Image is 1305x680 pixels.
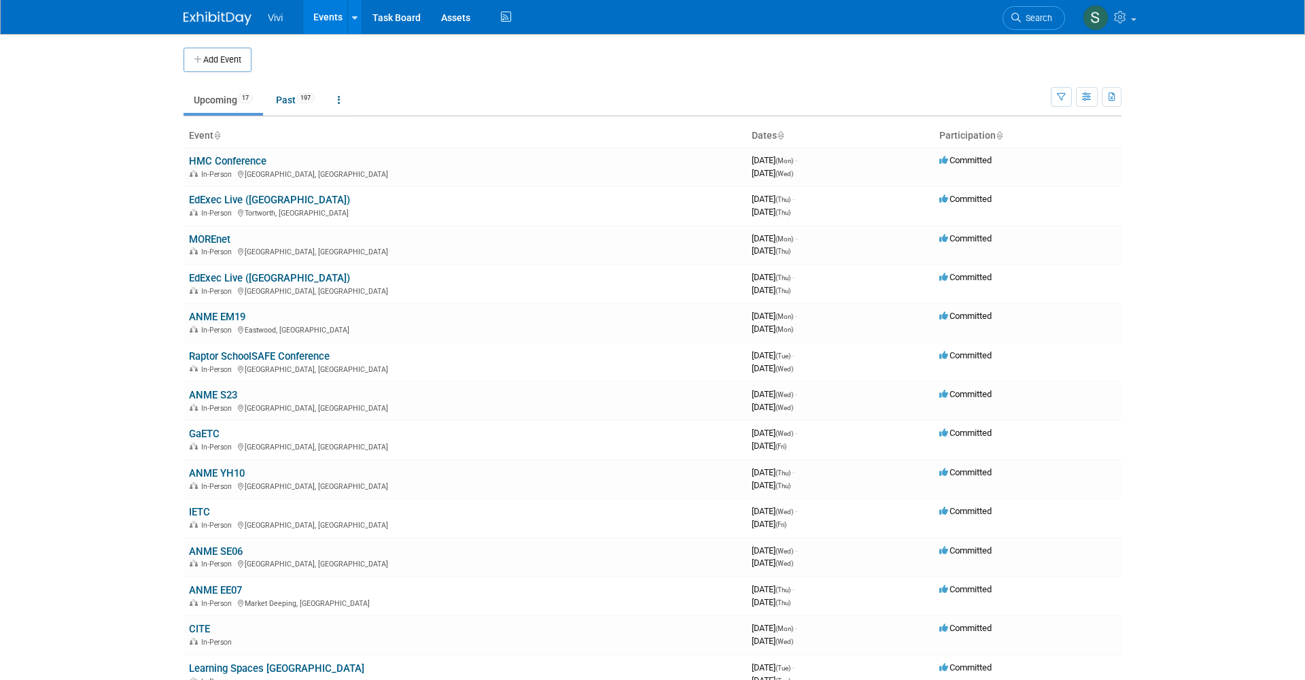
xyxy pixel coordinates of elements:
img: In-Person Event [190,326,198,333]
span: (Mon) [776,235,793,243]
span: Committed [939,662,992,673]
span: - [795,389,797,399]
span: [DATE] [752,545,797,556]
span: - [795,506,797,516]
th: Participation [934,124,1121,148]
span: (Mon) [776,313,793,320]
span: - [793,467,795,477]
span: Committed [939,506,992,516]
span: [DATE] [752,428,797,438]
span: 17 [238,93,253,103]
span: (Thu) [776,599,790,607]
span: Committed [939,155,992,165]
div: Eastwood, [GEOGRAPHIC_DATA] [189,324,741,335]
span: (Wed) [776,430,793,437]
span: (Mon) [776,157,793,165]
span: [DATE] [752,311,797,321]
span: (Thu) [776,586,790,594]
span: - [793,272,795,282]
span: In-Person [201,482,236,491]
span: (Wed) [776,638,793,645]
span: Committed [939,545,992,556]
span: (Fri) [776,443,786,450]
span: (Tue) [776,352,790,360]
a: ANME EE07 [189,584,242,596]
span: (Thu) [776,248,790,255]
a: ANME EM19 [189,311,245,323]
div: [GEOGRAPHIC_DATA], [GEOGRAPHIC_DATA] [189,480,741,491]
span: Committed [939,428,992,438]
img: In-Person Event [190,443,198,449]
div: [GEOGRAPHIC_DATA], [GEOGRAPHIC_DATA] [189,285,741,296]
div: Market Deeping, [GEOGRAPHIC_DATA] [189,597,741,608]
span: In-Person [201,248,236,256]
div: Tortworth, [GEOGRAPHIC_DATA] [189,207,741,218]
a: Sort by Participation Type [996,130,1003,141]
span: Committed [939,272,992,282]
th: Dates [746,124,934,148]
span: (Tue) [776,664,790,672]
span: In-Person [201,287,236,296]
span: (Wed) [776,560,793,567]
img: In-Person Event [190,521,198,528]
span: [DATE] [752,636,793,646]
span: [DATE] [752,207,790,217]
span: (Wed) [776,404,793,411]
a: MOREnet [189,233,230,245]
span: (Wed) [776,365,793,373]
span: [DATE] [752,480,790,490]
span: (Thu) [776,196,790,203]
span: Committed [939,389,992,399]
span: [DATE] [752,467,795,477]
span: [DATE] [752,233,797,243]
span: - [795,311,797,321]
span: [DATE] [752,350,795,360]
span: [DATE] [752,506,797,516]
a: Past197 [266,87,325,113]
a: EdExec Live ([GEOGRAPHIC_DATA]) [189,194,350,206]
span: - [793,350,795,360]
div: [GEOGRAPHIC_DATA], [GEOGRAPHIC_DATA] [189,558,741,568]
span: [DATE] [752,363,793,373]
img: In-Person Event [190,482,198,489]
span: [DATE] [752,389,797,399]
img: ExhibitDay [184,12,251,25]
a: HMC Conference [189,155,266,167]
span: (Wed) [776,508,793,515]
span: [DATE] [752,597,790,607]
a: Sort by Start Date [777,130,784,141]
span: (Thu) [776,469,790,477]
img: In-Person Event [190,287,198,294]
div: [GEOGRAPHIC_DATA], [GEOGRAPHIC_DATA] [189,168,741,179]
span: In-Person [201,365,236,374]
a: Sort by Event Name [213,130,220,141]
span: [DATE] [752,402,793,412]
span: Committed [939,623,992,633]
span: (Thu) [776,287,790,294]
span: - [793,662,795,673]
span: [DATE] [752,584,795,594]
span: (Thu) [776,274,790,282]
a: ANME SE06 [189,545,243,558]
span: In-Person [201,326,236,335]
span: Committed [939,350,992,360]
img: In-Person Event [190,365,198,372]
span: (Mon) [776,326,793,333]
img: In-Person Event [190,209,198,216]
span: - [793,194,795,204]
span: [DATE] [752,194,795,204]
span: [DATE] [752,519,786,529]
a: Upcoming17 [184,87,263,113]
a: Learning Spaces [GEOGRAPHIC_DATA] [189,662,364,675]
span: - [795,623,797,633]
span: - [795,233,797,243]
span: (Wed) [776,547,793,555]
span: 197 [296,93,315,103]
a: GaETC [189,428,220,440]
a: Raptor SchoolSAFE Conference [189,350,330,362]
span: - [795,428,797,438]
span: (Wed) [776,170,793,177]
img: In-Person Event [190,404,198,411]
span: [DATE] [752,441,786,451]
a: CITE [189,623,210,635]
